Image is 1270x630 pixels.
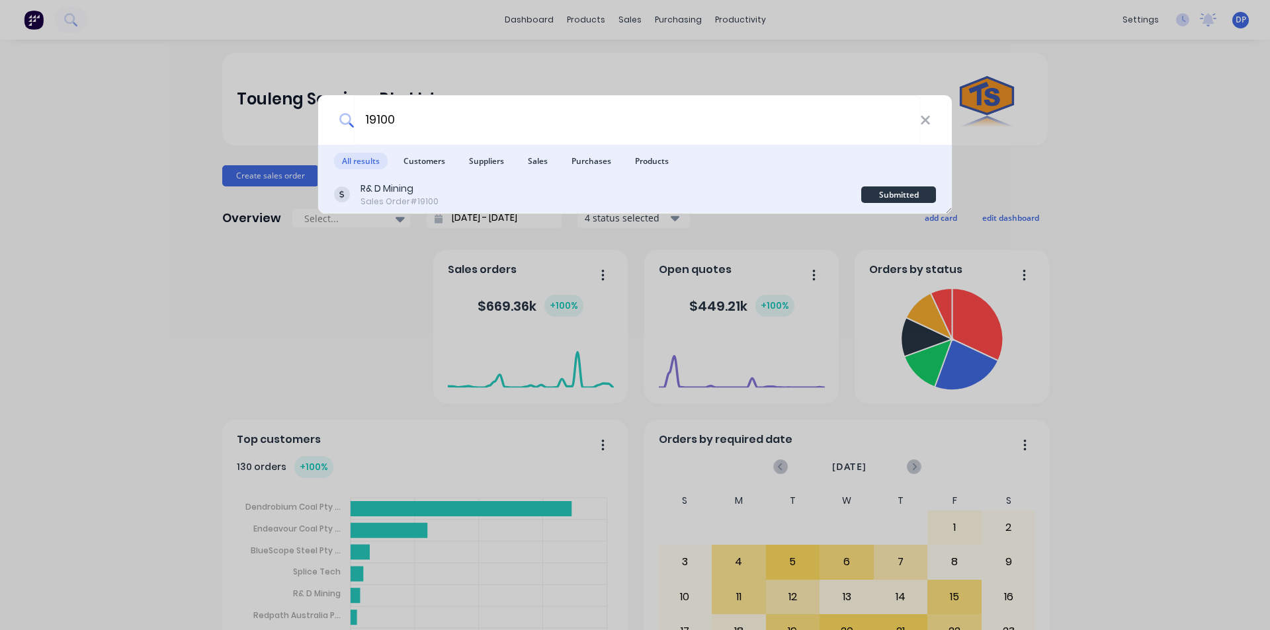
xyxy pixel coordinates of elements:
[627,153,677,169] span: Products
[354,95,920,145] input: Start typing a customer or supplier name to create a new order...
[861,186,936,203] div: Submitted
[360,182,439,196] div: R& D Mining
[396,153,453,169] span: Customers
[564,153,619,169] span: Purchases
[461,153,512,169] span: Suppliers
[520,153,556,169] span: Sales
[360,196,439,208] div: Sales Order #19100
[334,153,388,169] span: All results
